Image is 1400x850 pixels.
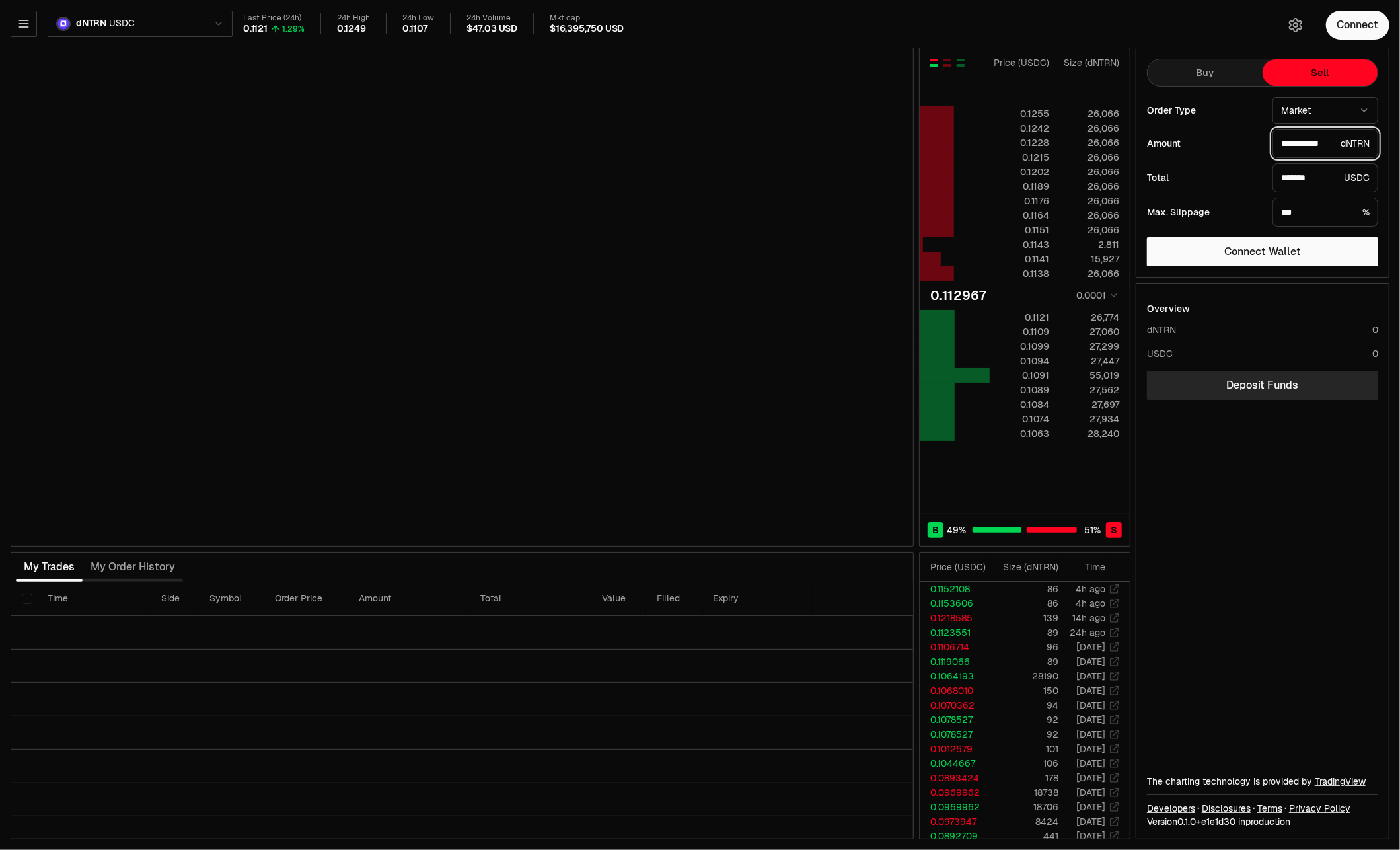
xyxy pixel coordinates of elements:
div: 0.1228 [990,136,1049,149]
td: 89 [990,654,1060,669]
div: 27,934 [1060,412,1119,426]
td: 92 [990,727,1060,742]
div: Order Type [1147,106,1262,115]
div: 0.1138 [990,267,1049,280]
td: 92 [990,713,1060,727]
div: 2,811 [1060,238,1119,251]
td: 0.0892709 [920,829,990,843]
div: dNTRN [1272,129,1378,158]
td: 101 [990,742,1060,756]
div: 0.1143 [990,238,1049,251]
td: 0.1068010 [920,683,990,698]
div: 24h High [337,13,370,23]
time: 14h ago [1072,612,1105,624]
span: dNTRN [76,18,106,30]
div: 26,066 [1060,151,1119,164]
span: 51 % [1085,523,1101,537]
div: Version 0.1.0 + in production [1147,815,1378,828]
td: 441 [990,829,1060,843]
div: 0.1109 [990,325,1049,338]
div: 0.1089 [990,383,1049,397]
button: Select all [22,594,32,604]
time: [DATE] [1076,801,1105,813]
div: 0.1215 [990,151,1049,164]
div: 0.1255 [990,107,1049,120]
td: 150 [990,683,1060,698]
div: 26,066 [1060,267,1119,280]
td: 106 [990,756,1060,771]
div: 0.1121 [243,23,268,35]
td: 0.1152108 [920,582,990,596]
div: Amount [1147,139,1262,148]
button: My Trades [16,554,83,580]
time: [DATE] [1076,641,1105,653]
th: Total [470,582,591,616]
td: 0.0893424 [920,771,990,785]
td: 8424 [990,814,1060,829]
div: 0.1107 [402,23,428,35]
th: Filled [646,582,703,616]
div: $47.03 USD [466,23,517,35]
th: Time [37,582,150,616]
div: 0.1121 [990,311,1049,324]
td: 0.0969962 [920,785,990,800]
div: Price ( USDC ) [930,560,989,574]
time: [DATE] [1076,699,1105,711]
td: 89 [990,625,1060,640]
div: 27,060 [1060,325,1119,338]
div: Size ( dNTRN ) [1000,560,1059,574]
time: 24h ago [1070,627,1105,638]
div: The charting technology is provided by [1147,775,1378,788]
div: 26,066 [1060,194,1119,208]
div: 26,066 [1060,136,1119,149]
time: [DATE] [1076,728,1105,740]
div: 0.1176 [990,194,1049,208]
div: 0.1074 [990,412,1049,426]
td: 0.1078527 [920,727,990,742]
div: 0 [1372,347,1378,360]
span: USDC [109,18,134,30]
a: Disclosures [1202,802,1251,815]
div: USDC [1272,163,1378,192]
button: Buy [1148,59,1263,86]
div: 24h Volume [466,13,517,23]
td: 96 [990,640,1060,654]
a: Developers [1147,802,1195,815]
div: 26,066 [1060,165,1119,178]
div: 0.1091 [990,369,1049,382]
a: Deposit Funds [1147,371,1378,400]
div: Total [1147,173,1262,182]
div: 26,066 [1060,223,1119,237]
div: 26,066 [1060,209,1119,222]
div: Price ( USDC ) [990,56,1049,69]
div: 27,299 [1060,340,1119,353]
div: Mkt cap [550,13,624,23]
td: 0.1123551 [920,625,990,640]
div: Time [1070,560,1105,574]
th: Amount [348,582,470,616]
div: 0 [1372,323,1378,336]
button: Connect Wallet [1147,237,1378,266]
time: 4h ago [1076,583,1105,595]
div: Max. Slippage [1147,208,1262,217]
div: 27,447 [1060,354,1119,367]
button: Show Sell Orders Only [942,58,953,68]
time: 4h ago [1076,598,1105,609]
iframe: Financial Chart [11,48,913,546]
td: 0.1064193 [920,669,990,683]
time: [DATE] [1076,830,1105,842]
th: Expiry [703,582,812,616]
td: 94 [990,698,1060,713]
div: USDC [1147,347,1173,360]
a: Terms [1257,802,1282,815]
button: Market [1272,97,1378,124]
div: 55,019 [1060,369,1119,382]
div: 27,562 [1060,383,1119,397]
time: [DATE] [1076,816,1105,828]
time: [DATE] [1076,787,1105,798]
time: [DATE] [1076,685,1105,697]
div: 0.1063 [990,427,1049,440]
div: 0.1164 [990,209,1049,222]
td: 18706 [990,800,1060,814]
div: 26,066 [1060,107,1119,120]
